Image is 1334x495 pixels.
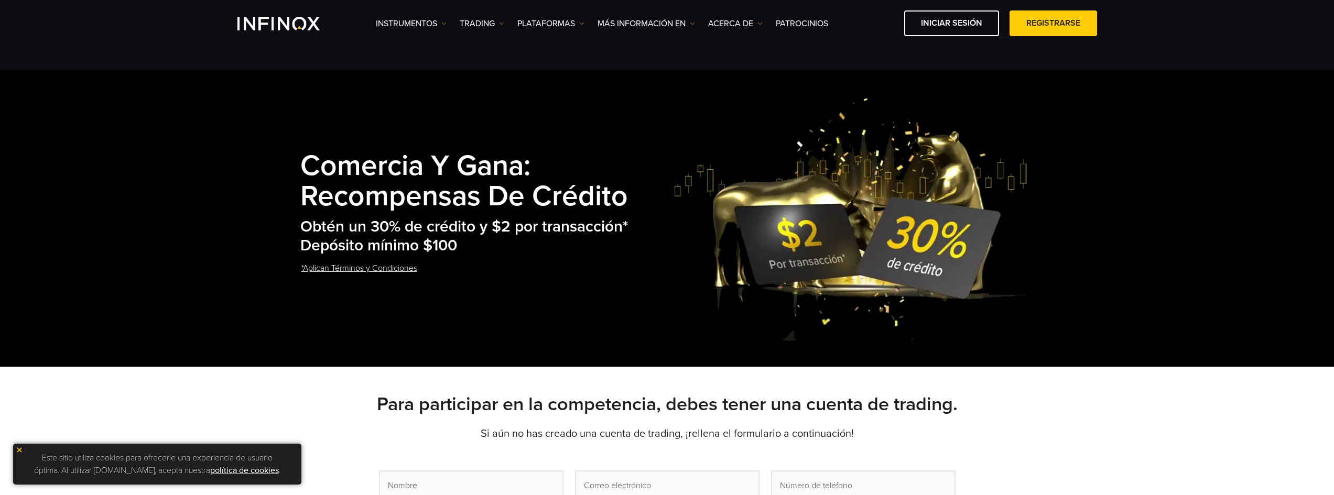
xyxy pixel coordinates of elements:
[237,17,344,30] a: INFINOX Logo
[776,17,828,30] a: Patrocinios
[598,17,695,30] a: Más información en
[1010,10,1097,36] a: Registrarse
[210,465,279,476] a: política de cookies
[904,10,999,36] a: Iniciar sesión
[460,17,504,30] a: TRADING
[18,449,296,479] p: Este sitio utiliza cookies para ofrecerle una experiencia de usuario óptima. Al utilizar [DOMAIN_...
[376,17,447,30] a: Instrumentos
[300,217,674,256] h2: Obtén un 30% de crédito y $2 por transacción* Depósito mínimo $100
[300,256,418,281] a: *Aplican Términos y Condiciones
[517,17,584,30] a: PLATAFORMAS
[780,479,852,492] span: Número de teléfono
[16,446,23,454] img: yellow close icon
[377,393,958,415] strong: Para participar en la competencia, debes tener una cuenta de trading.
[584,479,651,492] span: Correo electrónico
[300,426,1034,441] p: Si aún no has creado una cuenta de trading, ¡rellena el formulario a continuación!
[708,17,763,30] a: ACERCA DE
[300,149,628,214] strong: Comercia y Gana: Recompensas de Crédito
[388,479,417,492] span: Nombre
